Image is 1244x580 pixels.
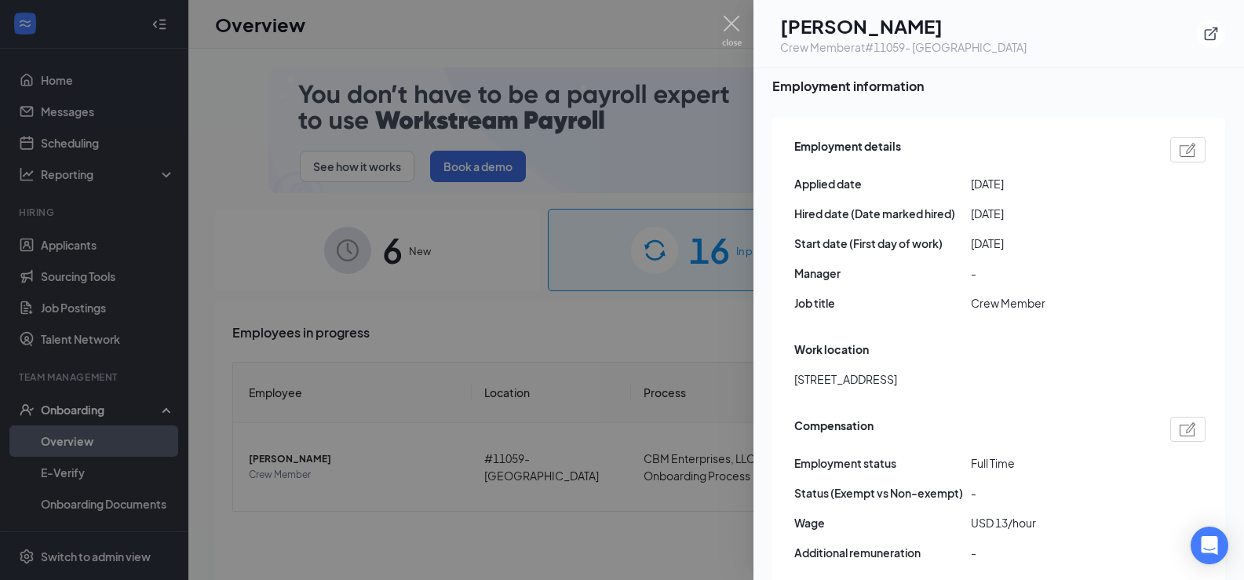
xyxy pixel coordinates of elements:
span: USD 13/hour [971,514,1147,531]
span: [DATE] [971,235,1147,252]
span: Status (Exempt vs Non-exempt) [794,484,971,502]
span: [STREET_ADDRESS] [794,370,897,388]
span: Applied date [794,175,971,192]
div: Crew Member at #11059- [GEOGRAPHIC_DATA] [780,39,1027,55]
span: Start date (First day of work) [794,235,971,252]
span: Crew Member [971,294,1147,312]
button: ExternalLink [1197,20,1225,48]
span: Employment details [794,137,901,162]
span: Manager [794,264,971,282]
h1: [PERSON_NAME] [780,13,1027,39]
span: [DATE] [971,205,1147,222]
span: Full Time [971,454,1147,472]
span: Compensation [794,417,874,442]
div: Open Intercom Messenger [1191,527,1228,564]
span: [DATE] [971,175,1147,192]
span: - [971,484,1147,502]
span: - [971,544,1147,561]
span: Hired date (Date marked hired) [794,205,971,222]
span: Additional remuneration [794,544,971,561]
svg: ExternalLink [1203,26,1219,42]
span: Wage [794,514,971,531]
span: Work location [794,341,869,358]
span: - [971,264,1147,282]
span: Employment information [772,76,1225,96]
span: Employment status [794,454,971,472]
span: Job title [794,294,971,312]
